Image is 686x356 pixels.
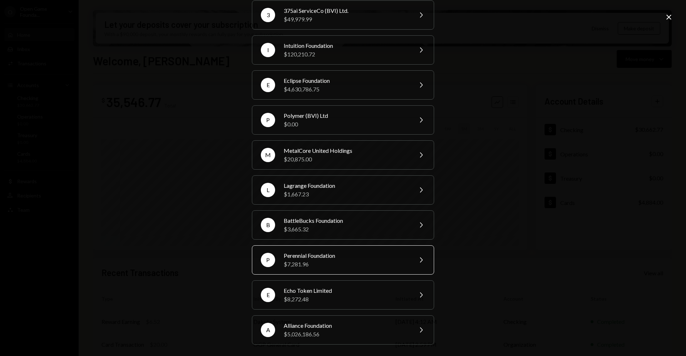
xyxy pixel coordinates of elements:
[284,225,408,234] div: $3,665.32
[252,105,434,135] button: PPolymer (BVI) Ltd$0.00
[261,323,275,337] div: A
[284,76,408,85] div: Eclipse Foundation
[284,260,408,269] div: $7,281.96
[284,120,408,129] div: $0.00
[252,315,434,345] button: AAlliance Foundation$5,026,186.56
[284,85,408,94] div: $4,630,786.75
[284,190,408,199] div: $1,667.23
[261,148,275,162] div: M
[284,111,408,120] div: Polymer (BVI) Ltd
[284,155,408,164] div: $20,875.00
[252,0,434,30] button: 3375ai ServiceCo (BVI) Ltd.$49,979.99
[252,70,434,100] button: EEclipse Foundation$4,630,786.75
[261,218,275,232] div: B
[261,113,275,127] div: P
[284,15,408,24] div: $49,979.99
[252,280,434,310] button: EEcho Token Limited$8,272.48
[252,35,434,65] button: IIntuition Foundation$120,210.72
[284,41,408,50] div: Intuition Foundation
[261,253,275,267] div: P
[261,78,275,92] div: E
[261,183,275,197] div: L
[284,6,408,15] div: 375ai ServiceCo (BVI) Ltd.
[284,321,408,330] div: Alliance Foundation
[261,43,275,57] div: I
[284,330,408,339] div: $5,026,186.56
[252,245,434,275] button: PPerennial Foundation$7,281.96
[284,146,408,155] div: MetalCore United Holdings
[252,210,434,240] button: BBattleBucks Foundation$3,665.32
[284,50,408,59] div: $120,210.72
[252,175,434,205] button: LLagrange Foundation$1,667.23
[284,251,408,260] div: Perennial Foundation
[261,8,275,22] div: 3
[284,286,408,295] div: Echo Token Limited
[284,216,408,225] div: BattleBucks Foundation
[284,295,408,304] div: $8,272.48
[284,181,408,190] div: Lagrange Foundation
[261,288,275,302] div: E
[252,140,434,170] button: MMetalCore United Holdings$20,875.00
